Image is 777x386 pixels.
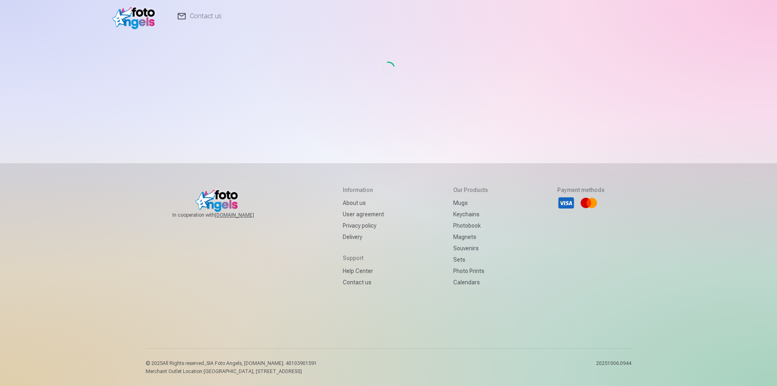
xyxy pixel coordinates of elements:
a: About us [343,197,384,209]
a: [DOMAIN_NAME] [215,212,274,218]
p: 20251006.0944 [596,360,631,375]
h5: Payment methods [557,186,605,194]
img: /v1 [113,3,159,29]
a: Contact us [343,277,384,288]
a: Magnets [453,231,488,243]
a: Mugs [453,197,488,209]
a: Privacy policy [343,220,384,231]
a: Photobook [453,220,488,231]
a: Souvenirs [453,243,488,254]
p: Merchant Outlet Location [GEOGRAPHIC_DATA], [STREET_ADDRESS] [146,368,317,375]
span: SIA Foto Angels, [DOMAIN_NAME]. 40103901591 [206,360,317,366]
p: © 2025 All Rights reserved. , [146,360,317,367]
a: Sets [453,254,488,265]
a: Help Center [343,265,384,277]
a: Calendars [453,277,488,288]
a: Keychains [453,209,488,220]
span: In cooperation with [172,212,274,218]
li: Visa [557,194,575,212]
h5: Our products [453,186,488,194]
h5: Information [343,186,384,194]
a: User agreement [343,209,384,220]
a: Photo prints [453,265,488,277]
li: Mastercard [580,194,598,212]
h5: Support [343,254,384,262]
a: Delivery [343,231,384,243]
